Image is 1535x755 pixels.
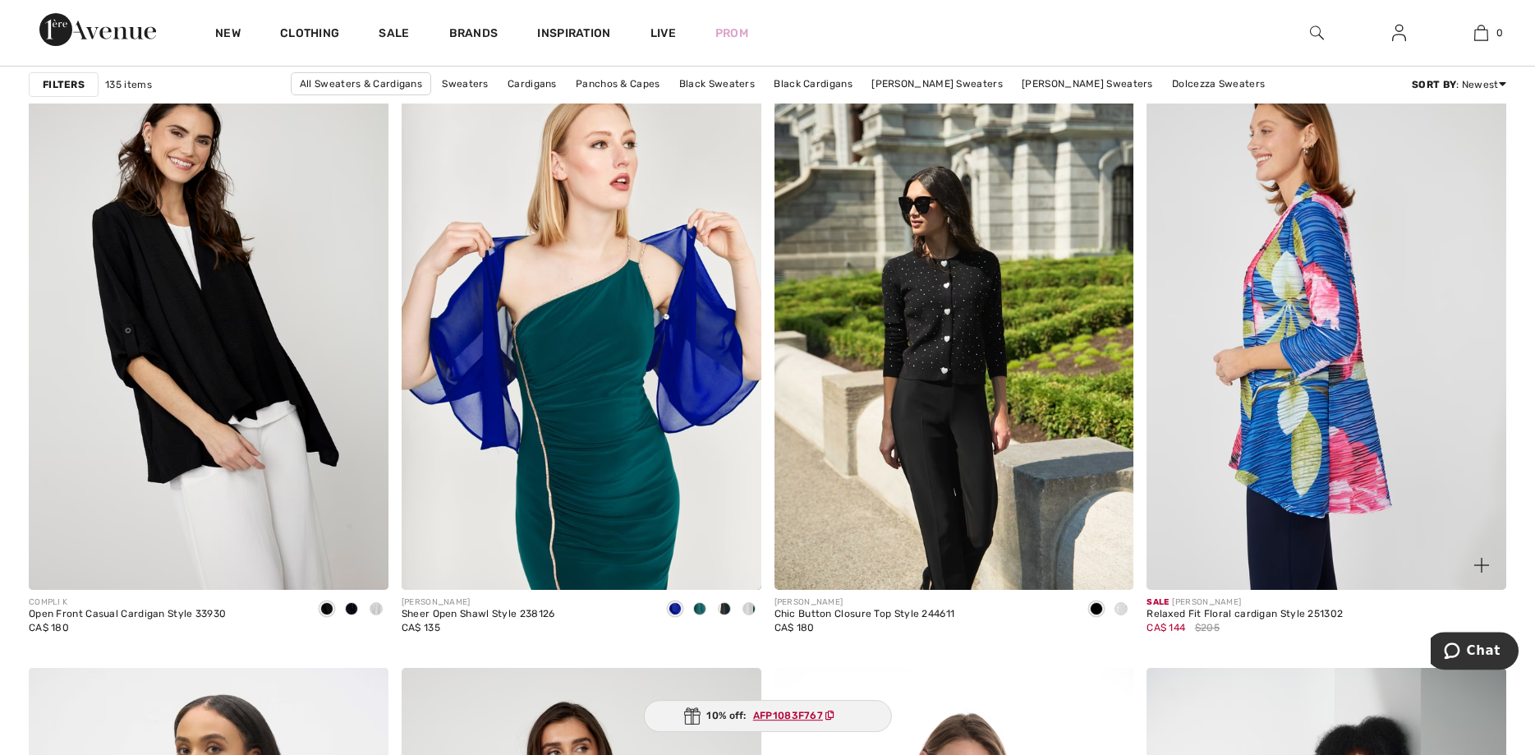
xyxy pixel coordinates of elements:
[774,622,815,633] span: CA$ 180
[715,25,748,42] a: Prom
[863,73,1011,94] a: [PERSON_NAME] Sweaters
[29,596,226,609] div: COMPLI K
[1310,23,1324,43] img: search the website
[1109,596,1133,624] div: Off-White/Silver
[1164,73,1273,94] a: Dolcezza Sweaters
[765,73,861,94] a: Black Cardigans
[774,50,1134,590] img: Chic Button Closure Top Style 244611. Black/Silver
[339,596,364,624] div: Navy
[379,26,409,44] a: Sale
[402,50,761,590] img: Sheer Open Shawl Style 238126. Spruce
[105,77,152,92] span: 135 items
[402,622,440,633] span: CA$ 135
[402,596,555,609] div: [PERSON_NAME]
[1013,73,1161,94] a: [PERSON_NAME] Sweaters
[1147,609,1343,620] div: Relaxed Fit Floral cardigan Style 251302
[1392,23,1406,43] img: My Info
[29,609,226,620] div: Open Front Casual Cardigan Style 33930
[683,707,700,725] img: Gift.svg
[1474,558,1489,573] img: plus_v2.svg
[568,73,669,94] a: Panchos & Capes
[449,26,499,44] a: Brands
[39,13,156,46] img: 1ère Avenue
[1147,50,1506,590] a: Relaxed Fit Floral cardigan Style 251302. Royal/fuchsia
[1431,632,1519,673] iframe: Opens a widget where you can chat to one of our agents
[774,609,955,620] div: Chic Button Closure Top Style 244611
[1474,23,1488,43] img: My Bag
[364,596,388,624] div: Ivory
[1441,23,1521,43] a: 0
[1412,79,1456,90] strong: Sort By
[43,77,85,92] strong: Filters
[737,596,761,624] div: Offwhite
[1412,77,1506,92] div: : Newest
[643,700,891,732] div: 10% off:
[1147,622,1185,633] span: CA$ 144
[499,73,565,94] a: Cardigans
[280,26,339,44] a: Clothing
[774,596,955,609] div: [PERSON_NAME]
[29,622,69,633] span: CA$ 180
[1496,25,1503,40] span: 0
[1147,597,1169,607] span: Sale
[1084,596,1109,624] div: Black/Silver
[537,26,610,44] span: Inspiration
[291,72,431,95] a: All Sweaters & Cardigans
[687,596,712,624] div: Spruce
[1147,596,1343,609] div: [PERSON_NAME]
[315,596,339,624] div: Black
[434,73,496,94] a: Sweaters
[215,26,241,44] a: New
[650,25,676,42] a: Live
[29,50,388,590] img: Open Front Casual Cardigan Style 33930. Black
[671,73,763,94] a: Black Sweaters
[663,596,687,624] div: Royal
[753,710,823,721] ins: AFP1083F767
[402,609,555,620] div: Sheer Open Shawl Style 238126
[712,596,737,624] div: Black
[1195,620,1220,635] span: $205
[1379,23,1419,44] a: Sign In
